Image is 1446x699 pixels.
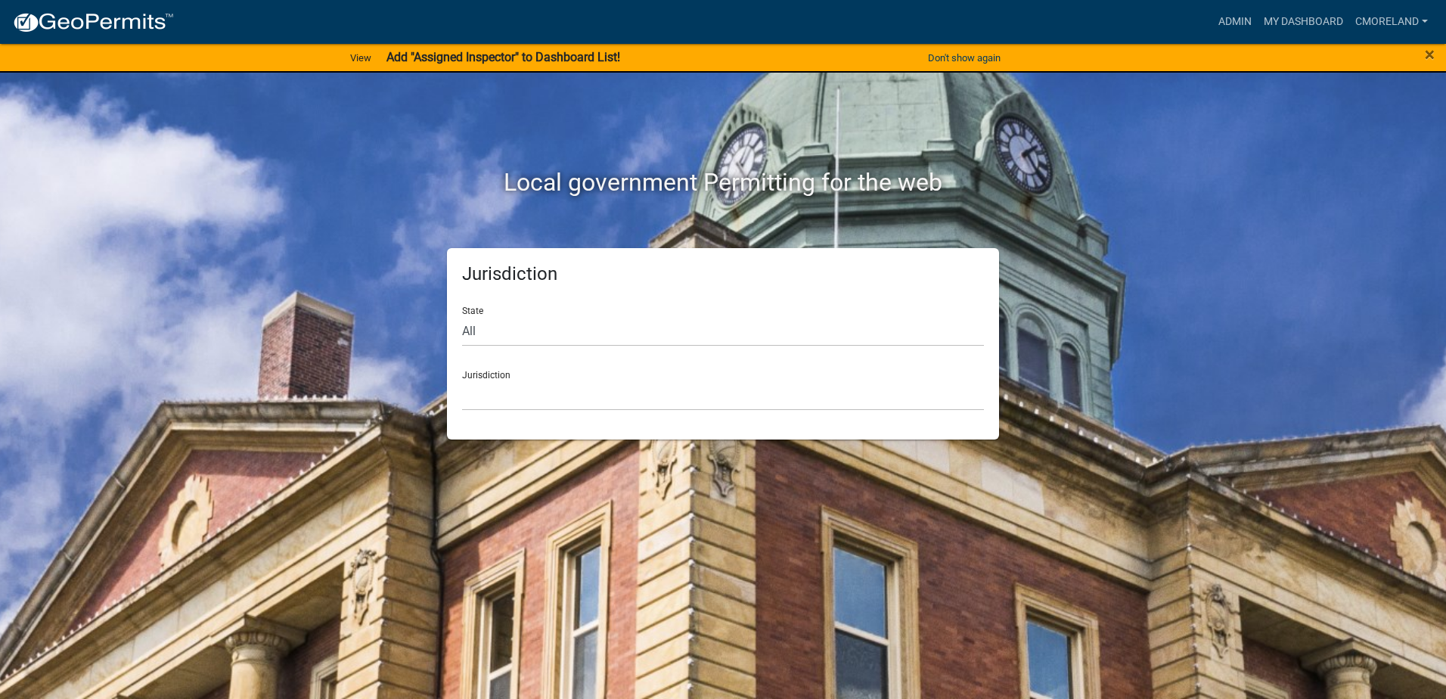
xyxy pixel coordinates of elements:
[1349,8,1434,36] a: cmoreland
[1258,8,1349,36] a: My Dashboard
[462,263,984,285] h5: Jurisdiction
[1425,45,1435,64] button: Close
[922,45,1007,70] button: Don't show again
[303,168,1143,197] h2: Local government Permitting for the web
[386,50,620,64] strong: Add "Assigned Inspector" to Dashboard List!
[1212,8,1258,36] a: Admin
[344,45,377,70] a: View
[1425,44,1435,65] span: ×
